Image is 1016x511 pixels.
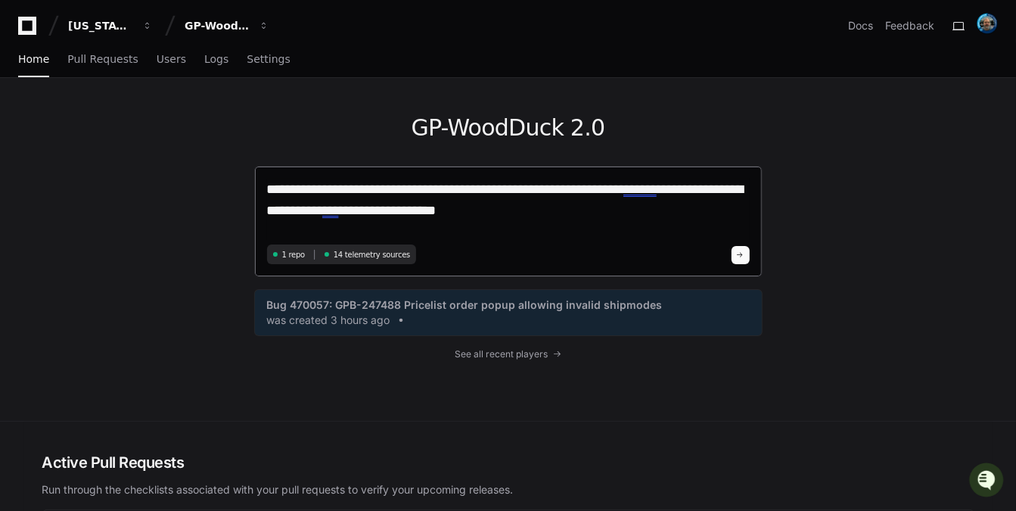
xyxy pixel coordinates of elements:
a: Docs [848,18,873,33]
div: We're available if you need us! [51,128,191,140]
a: Users [157,42,186,77]
span: 1 repo [282,249,306,260]
a: See all recent players [254,348,763,360]
button: Start new chat [257,117,275,136]
a: Logs [204,42,228,77]
button: [US_STATE] Pacific [62,12,159,39]
div: GP-WoodDuck 2.0 [185,18,250,33]
span: Logs [204,55,228,64]
span: Pylon [151,159,183,170]
span: 14 telemetry sources [334,249,410,260]
div: [US_STATE] Pacific [68,18,133,33]
button: Feedback [885,18,934,33]
div: Welcome [15,61,275,85]
img: avatar [977,13,998,34]
a: Settings [247,42,290,77]
button: GP-WoodDuck 2.0 [179,12,275,39]
span: Home [18,55,49,64]
span: Pull Requests [67,55,138,64]
span: See all recent players [455,348,548,360]
div: Start new chat [51,113,248,128]
p: Run through the checklists associated with your pull requests to verify your upcoming releases. [42,482,974,497]
a: Bug 470057: GPB-247488 Pricelist order popup allowing invalid shipmodeswas created 3 hours ago [267,298,750,328]
h1: GP-WoodDuck 2.0 [254,114,763,142]
a: Powered byPylon [107,158,183,170]
img: 1756235613930-3d25f9e4-fa56-45dd-b3ad-e072dfbd1548 [15,113,42,140]
a: Pull Requests [67,42,138,77]
span: Users [157,55,186,64]
span: Bug 470057: GPB-247488 Pricelist order popup allowing invalid shipmodes [267,298,663,313]
a: Home [18,42,49,77]
h2: Active Pull Requests [42,452,974,473]
img: PlayerZero [15,15,45,45]
iframe: Open customer support [968,461,1008,502]
span: was created 3 hours ago [267,313,390,328]
span: Settings [247,55,290,64]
